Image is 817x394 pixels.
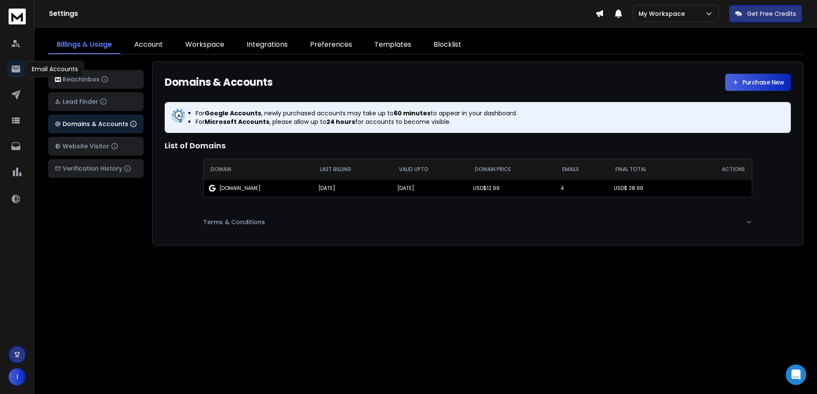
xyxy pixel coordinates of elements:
[326,117,355,126] strong: 24 hours
[609,159,687,180] th: Final Total
[177,36,233,54] a: Workspace
[48,70,144,89] button: ReachInbox
[725,74,791,91] a: Purchase New
[172,109,185,123] img: information
[48,36,121,54] a: Billings & Usage
[9,368,26,385] button: I
[747,9,796,18] p: Get Free Credits
[203,211,752,233] button: Terms & Conditions
[468,159,555,180] th: Domain Price
[468,180,555,197] td: USD$ 12.99
[55,77,61,82] img: logo
[786,364,806,385] div: Open Intercom Messenger
[204,159,313,180] th: Domain
[126,36,172,54] a: Account
[392,180,468,197] td: [DATE]
[48,159,144,178] button: Verification History
[366,36,420,54] a: Templates
[48,114,144,133] button: Domains & Accounts
[555,180,609,197] td: 4
[165,75,272,89] h1: Domains & Accounts
[301,36,361,54] a: Preferences
[48,137,144,156] button: Website Visitor
[196,109,517,117] p: For , newly purchased accounts may take up to to appear in your dashboard.
[313,180,392,197] td: [DATE]
[209,185,308,192] div: [DOMAIN_NAME]
[26,61,84,77] div: Email Accounts
[687,159,752,180] th: Actions
[425,36,470,54] a: Blocklist
[205,117,269,126] strong: Microsoft Accounts
[394,109,431,117] strong: 60 minutes
[609,180,687,197] td: USD$ 28.99
[48,92,144,111] button: Lead Finder
[9,9,26,24] img: logo
[555,159,609,180] th: Emails
[392,159,468,180] th: Valid Upto
[729,5,802,22] button: Get Free Credits
[238,36,296,54] a: Integrations
[196,117,517,126] p: For , please allow up to for accounts to become visible.
[49,9,595,19] h1: Settings
[205,109,261,117] strong: Google Accounts
[639,9,688,18] p: My Workspace
[165,140,791,152] h2: List of Domains
[313,159,392,180] th: Last Billing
